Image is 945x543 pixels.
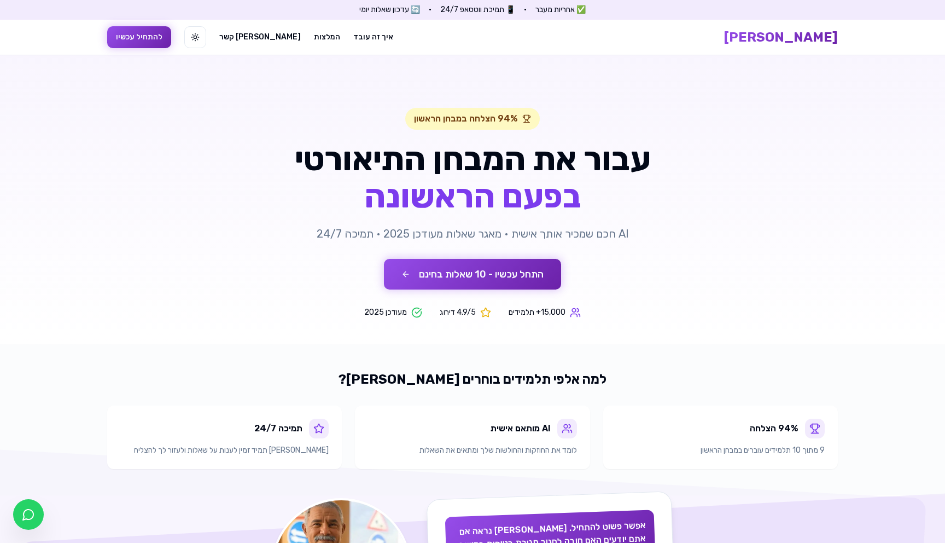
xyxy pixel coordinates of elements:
span: 94% הצלחה במבחן הראשון [414,112,518,125]
a: התחל עכשיו - 10 שאלות בחינם [384,269,561,280]
p: לומד את החוזקות והחולשות שלך ומתאים את השאלות [368,445,576,456]
span: בפעם הראשונה [262,180,682,213]
button: התחל עכשיו - 10 שאלות בחינם [384,259,561,290]
span: 4.9/5 דירוג [440,307,476,318]
a: איך זה עובד [353,32,393,43]
span: 📱 תמיכת ווטסאפ 24/7 [440,4,515,15]
a: המלצות [314,32,340,43]
button: להתחיל עכשיו [107,26,171,48]
p: AI חכם שמכיר אותך אישית • מאגר שאלות מעודכן 2025 • תמיכה 24/7 [262,226,682,241]
span: ✅ אחריות מעבר [535,4,586,15]
h2: למה אלפי תלמידים בוחרים [PERSON_NAME]? [107,371,838,388]
a: [PERSON_NAME] [724,28,838,46]
span: 🔄 עדכון שאלות יומי [359,4,420,15]
span: 15,000+ תלמידים [509,307,565,318]
p: [PERSON_NAME] תמיד זמין לענות על שאלות ולעזור לך להצליח [120,445,329,456]
span: • [524,4,527,15]
a: צ'אט בוואטסאפ [13,499,44,530]
div: AI מותאם אישית [491,422,551,435]
div: תמיכה 24/7 [254,422,302,435]
p: 9 מתוך 10 תלמידים עוברים במבחן הראשון [616,445,825,456]
div: 94% הצלחה [750,422,798,435]
span: • [429,4,431,15]
span: מעודכן 2025 [364,307,407,318]
h1: עבור את המבחן התיאורטי [262,143,682,213]
a: [PERSON_NAME] קשר [219,32,301,43]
